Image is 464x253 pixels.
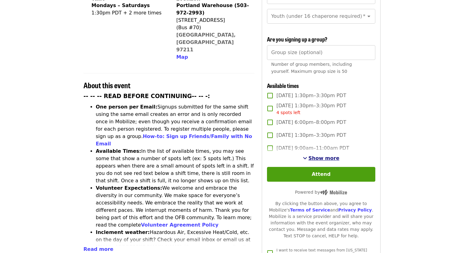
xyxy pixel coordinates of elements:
li: Signups submitted for the same shift using the same email creates an error and is only recorded o... [96,103,254,148]
div: [STREET_ADDRESS] [176,17,249,24]
strong: One person per Email: [96,104,157,110]
a: Volunteer Agreement Policy [141,222,218,228]
strong: Mondays – Saturdays [91,2,150,8]
div: 1:30pm PDT + 2 more times [91,9,161,17]
button: Map [176,53,188,61]
img: Powered by Mobilize [320,190,347,195]
a: [GEOGRAPHIC_DATA], [GEOGRAPHIC_DATA] 97211 [176,32,236,53]
a: Terms of Service [290,208,330,212]
div: By clicking the button above, you agree to Mobilize's and . Mobilize is a service provider and wi... [267,200,375,239]
span: Map [176,54,188,60]
span: 4 spots left [276,110,300,115]
a: Privacy Policy [338,208,372,212]
button: See more timeslots [303,155,339,162]
span: [DATE] 1:30pm–3:30pm PDT [276,132,346,139]
li: In the list of available times, you may see some that show a number of spots left (ex: 5 spots le... [96,148,254,184]
a: How-to: Sign up Friends/Family with No Email [96,133,252,147]
span: Show more [308,155,339,161]
span: Number of group members, including yourself. Maximum group size is 50 [271,62,352,74]
span: [DATE] 6:00pm–8:00pm PDT [276,119,346,126]
span: Available times [267,81,299,89]
li: We welcome and embrace the diversity in our community. We make space for everyone’s accessibility... [96,184,254,229]
button: Attend [267,167,375,182]
strong: Inclement weather: [96,229,150,235]
span: [DATE] 1:30pm–3:30pm PDT [276,92,346,99]
span: [DATE] 1:30pm–3:30pm PDT [276,102,346,116]
strong: Portland Warehouse (503-972-2993) [176,2,249,16]
div: (Bus #70) [176,24,249,31]
span: Read more [83,246,113,252]
span: About this event [83,80,130,90]
input: [object Object] [267,45,375,60]
button: Open [365,12,373,21]
button: Read more [83,246,113,253]
strong: Volunteer Expectations: [96,185,162,191]
span: [DATE] 9:00am–11:00am PDT [276,144,349,152]
span: Powered by [295,190,347,195]
strong: -- -- -- READ BEFORE CONTINUING-- -- -: [83,93,210,99]
strong: Available Times: [96,148,141,154]
span: Are you signing up a group? [267,35,327,43]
